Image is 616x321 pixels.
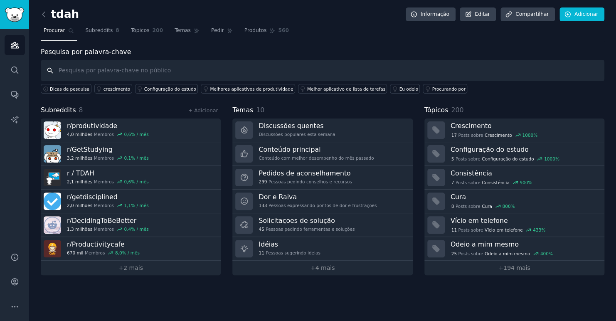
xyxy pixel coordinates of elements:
img: TDAH [44,169,61,186]
span: Produtos [244,27,267,35]
h3: Solicitações de solução [259,216,355,225]
a: Adicionar [559,7,604,22]
h3: Dor e Raiva [259,193,377,201]
span: 8 [451,203,454,209]
a: Procurando por [423,84,467,94]
span: 1,3 milhões [67,226,92,232]
span: 299 [259,179,267,185]
h3: r/produtividade [67,121,149,130]
a: Configuração do estudo5Posts sobreConfiguração do estudo1000% [424,142,604,166]
h3: Consistência [451,169,599,178]
a: Crescimento17Posts sobreCrescimento1000% [424,119,604,142]
font: Membros [94,155,114,161]
h3: r/ Productivitycafe [67,240,140,249]
font: Posts sobre [458,132,483,138]
div: Procurando por [432,86,465,92]
font: Pessoas sugerindo ideias [266,250,320,256]
img: EstudandoGetStudying [44,145,61,163]
span: Subreddits [41,105,76,116]
h3: Crescimento [451,121,599,130]
span: Subreddits [86,27,113,35]
h3: r/ DecidingToBeBetter [67,216,149,225]
span: Vício em telefone [485,227,523,233]
a: Solicitações de solução45Pessoas pedindo ferramentas e soluções [232,213,412,237]
font: Membros [94,202,114,208]
a: Dor e Raiva133Pessoas expressando pontos de dor e frustrações [232,190,412,213]
h3: Conteúdo principal [259,145,374,154]
font: 1000 [544,156,555,161]
span: 11 [259,250,264,256]
div: 0,6% / mês [124,131,149,137]
div: crescimento [103,86,130,92]
font: Pessoas expressando pontos de dor e frustrações [269,202,377,208]
font: Posts sobre [456,180,480,185]
a: r/Productivitycafe670 milMembros8,0% / mês [41,237,221,261]
label: Pesquisa por palavra-chave [41,48,131,56]
span: 4,0 milhões [67,131,92,137]
a: Discussões quentesDiscussões populares esta semana [232,119,412,142]
a: Procurar [41,24,77,41]
font: 433 [533,227,541,232]
a: +4 mais [232,261,412,275]
span: 670 mil [67,250,83,256]
a: Melhor aplicativo de lista de tarefas [298,84,387,94]
a: r / TDAH2,1 milhõesMembros0,6% / mês [41,166,221,190]
a: Conteúdo principalConteúdo com melhor desempenho do mês passado [232,142,412,166]
span: Temas [232,105,253,116]
a: Subreddits8 [83,24,122,41]
span: Tópicos [131,27,150,35]
h3: Odeio a mim mesmo [451,240,599,249]
span: 8 [116,27,119,35]
span: 10 [256,106,264,114]
img: seja disciplinado [44,193,61,210]
a: Odeio a mim mesmo25Posts sobreOdeio a mim mesmo400% [424,237,604,261]
div: 0,6% / mês [124,179,149,185]
span: 3,2 milhões [67,155,92,161]
span: Cura [482,203,492,209]
font: Posts sobre [458,227,483,233]
a: r/DecidingToBeBetter1,3 milhõesMembros0,4% / mês [41,213,221,237]
font: Pessoas pedindo conselhos e recursos [269,179,352,185]
a: Informação [406,7,456,22]
a: Pedir [208,24,236,41]
span: Consistência [482,180,510,185]
span: 7 [451,180,454,185]
a: Pedidos de aconselhamento299Pessoas pedindo conselhos e recursos [232,166,412,190]
div: Melhores aplicativos de produtividade [210,86,293,92]
a: Eu odeio [390,84,420,94]
div: 1,1% / mês [124,202,149,208]
font: tdah [51,8,79,21]
font: 900 [520,180,528,185]
span: 200 [153,27,163,35]
h3: Pedidos de aconselhamento [259,169,352,178]
div: % [502,203,515,209]
span: Dicas de pesquisa [50,86,89,92]
a: Tópicos200 [128,24,166,41]
div: Melhor aplicativo de lista de tarefas [307,86,385,92]
a: Melhores aplicativos de produtividade [201,84,295,94]
font: Discussões populares esta semana [259,131,335,137]
font: Posts sobre [456,156,480,162]
font: 4 mais [315,264,335,271]
font: Membros [85,250,105,256]
span: 8 [79,106,83,114]
span: 2,0 milhões [67,202,92,208]
h3: Idéias [259,240,320,249]
a: Temas [172,24,202,41]
font: 400 [540,251,549,256]
h3: Configuração do estudo [451,145,599,154]
a: Configuração do estudo [135,84,198,94]
font: Editar [475,11,490,18]
span: 2,1 milhões [67,179,92,185]
img: produtividade [44,121,61,139]
font: Conteúdo com melhor desempenho do mês passado [259,155,374,161]
font: Membros [94,179,114,185]
span: Temas [175,27,191,35]
font: Membros [94,226,114,232]
span: 5 [451,156,454,162]
div: % [520,180,532,185]
span: 25 [451,251,456,257]
a: +2 mais [41,261,221,275]
span: Odeio a mim mesmo [485,251,530,257]
img: Productivitycafe [44,240,61,257]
